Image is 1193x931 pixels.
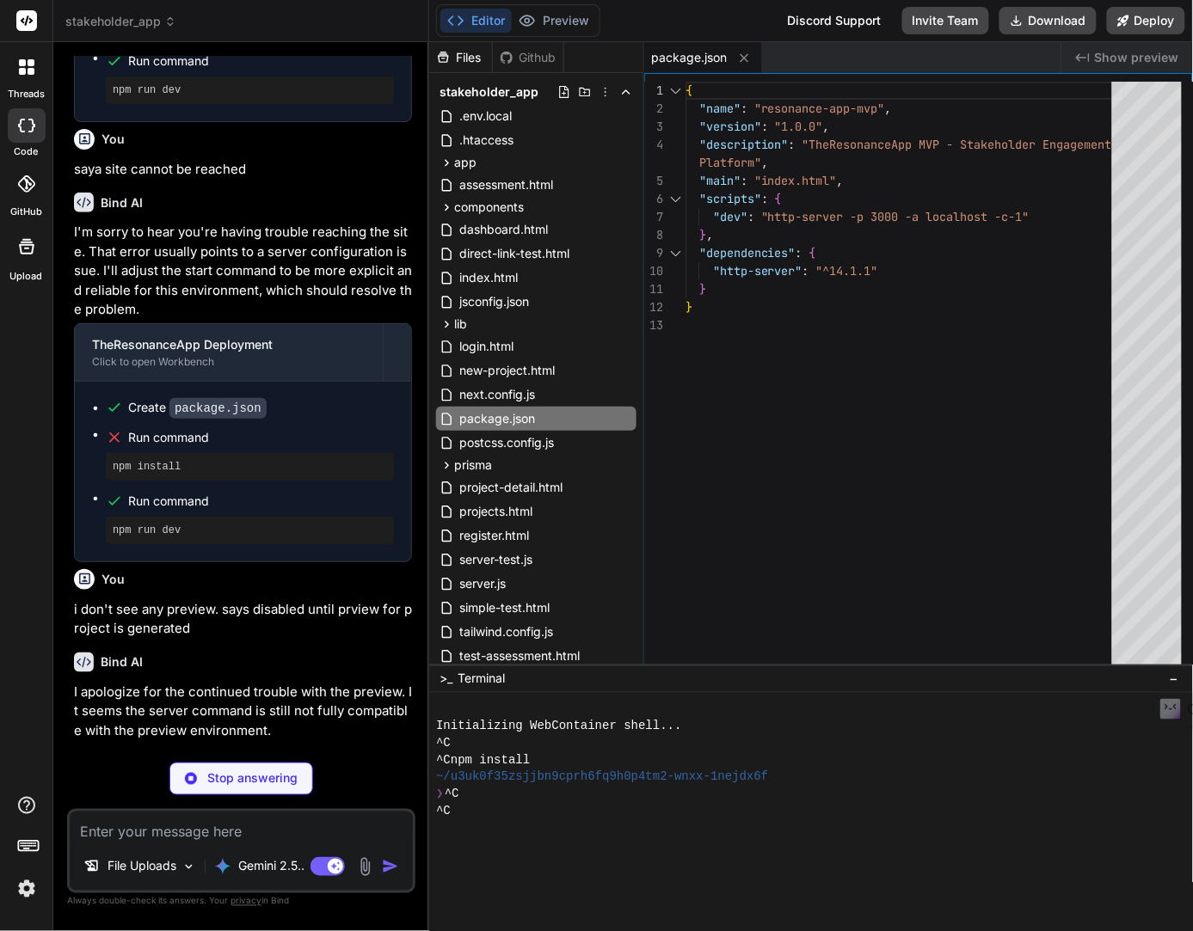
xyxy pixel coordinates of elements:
[355,857,375,877] img: attachment
[686,299,692,315] span: }
[440,9,512,33] button: Editor
[644,172,663,190] div: 5
[169,398,267,419] code: package.json
[761,119,768,134] span: :
[644,244,663,262] div: 9
[999,7,1097,34] button: Download
[816,263,878,279] span: "^14.1.1"
[113,83,387,97] pre: npm run dev
[128,493,394,510] span: Run command
[458,243,571,264] span: direct-link-test.html
[741,101,747,116] span: :
[754,173,837,188] span: "index.html"
[761,209,1030,224] span: "http-server -p 3000 -a localhost -c-1"
[67,893,415,910] p: Always double-check its answers. Your in Bind
[214,858,231,875] img: Gemini 2.5 Pro
[644,136,663,154] div: 4
[644,280,663,298] div: 11
[686,83,692,98] span: {
[713,263,803,279] span: "http-server"
[207,770,298,787] p: Stop answering
[74,223,412,320] p: I'm sorry to hear you're having trouble reaching the site. That error usually points to a server ...
[454,154,477,171] span: app
[803,137,1112,152] span: "TheResonanceApp MVP - Stakeholder Engagement
[128,399,267,417] div: Create
[231,896,261,906] span: privacy
[809,245,816,260] span: {
[778,7,892,34] div: Discord Support
[644,118,663,136] div: 3
[436,769,768,786] span: ~/u3uk0f35zsjjbn9cprh6fq9h0p4tm2-wnxx-1nejdx6f
[8,87,45,101] label: threads
[713,209,747,224] span: "dev"
[436,803,451,820] span: ^C
[101,653,143,671] h6: Bind AI
[665,244,687,262] div: Click to collapse the range.
[436,786,445,803] span: ❯
[796,245,803,260] span: :
[761,191,768,206] span: :
[644,100,663,118] div: 2
[1095,49,1179,66] span: Show preview
[458,549,534,570] span: server-test.js
[823,119,830,134] span: ,
[458,432,556,453] span: postcss.config.js
[113,524,387,537] pre: npm run dev
[1166,665,1183,692] button: −
[754,101,885,116] span: "resonance-app-mvp"
[644,262,663,280] div: 10
[74,160,412,180] p: saya site cannot be reached
[458,670,505,687] span: Terminal
[436,734,451,751] span: ^C
[458,597,551,618] span: simple-test.html
[454,315,467,333] span: lib
[458,219,550,240] span: dashboard.html
[458,291,531,312] span: jsconfig.json
[92,336,366,353] div: TheResonanceApp Deployment
[741,173,747,188] span: :
[128,429,394,446] span: Run command
[1170,670,1179,687] span: −
[440,670,452,687] span: >_
[65,13,176,30] span: stakeholder_app
[644,226,663,244] div: 8
[699,155,761,170] span: Platform"
[74,747,412,805] p: I'll simplify it to the most standard and reliable configuration, which should resolve the detect...
[458,106,513,126] span: .env.local
[665,190,687,208] div: Click to collapse the range.
[113,460,387,474] pre: npm install
[699,101,741,116] span: "name"
[74,600,412,639] p: i don't see any preview. says disabled until prview for project is generated
[10,205,42,219] label: GitHub
[699,281,706,297] span: }
[644,298,663,316] div: 12
[15,144,39,159] label: code
[644,316,663,334] div: 13
[458,130,515,150] span: .htaccess
[775,119,823,134] span: "1.0.0"
[512,9,596,33] button: Preview
[128,52,394,70] span: Run command
[429,49,492,66] div: Files
[644,190,663,208] div: 6
[458,477,564,498] span: project-detail.html
[238,858,304,875] p: Gemini 2.5..
[458,360,557,381] span: new-project.html
[699,173,741,188] span: "main"
[699,227,706,242] span: }
[454,199,524,216] span: components
[101,571,125,588] h6: You
[644,82,663,100] div: 1
[74,683,412,741] p: I apologize for the continued trouble with the preview. It seems the server command is still not ...
[458,525,531,546] span: register.html
[699,119,761,134] span: "version"
[454,456,492,474] span: prisma
[75,324,383,381] button: TheResonanceApp DeploymentClick to open Workbench
[458,267,520,288] span: index.html
[10,269,43,284] label: Upload
[108,858,176,875] p: File Uploads
[92,355,366,369] div: Click to open Workbench
[761,155,768,170] span: ,
[902,7,989,34] button: Invite Team
[436,751,530,769] span: ^Cnpm install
